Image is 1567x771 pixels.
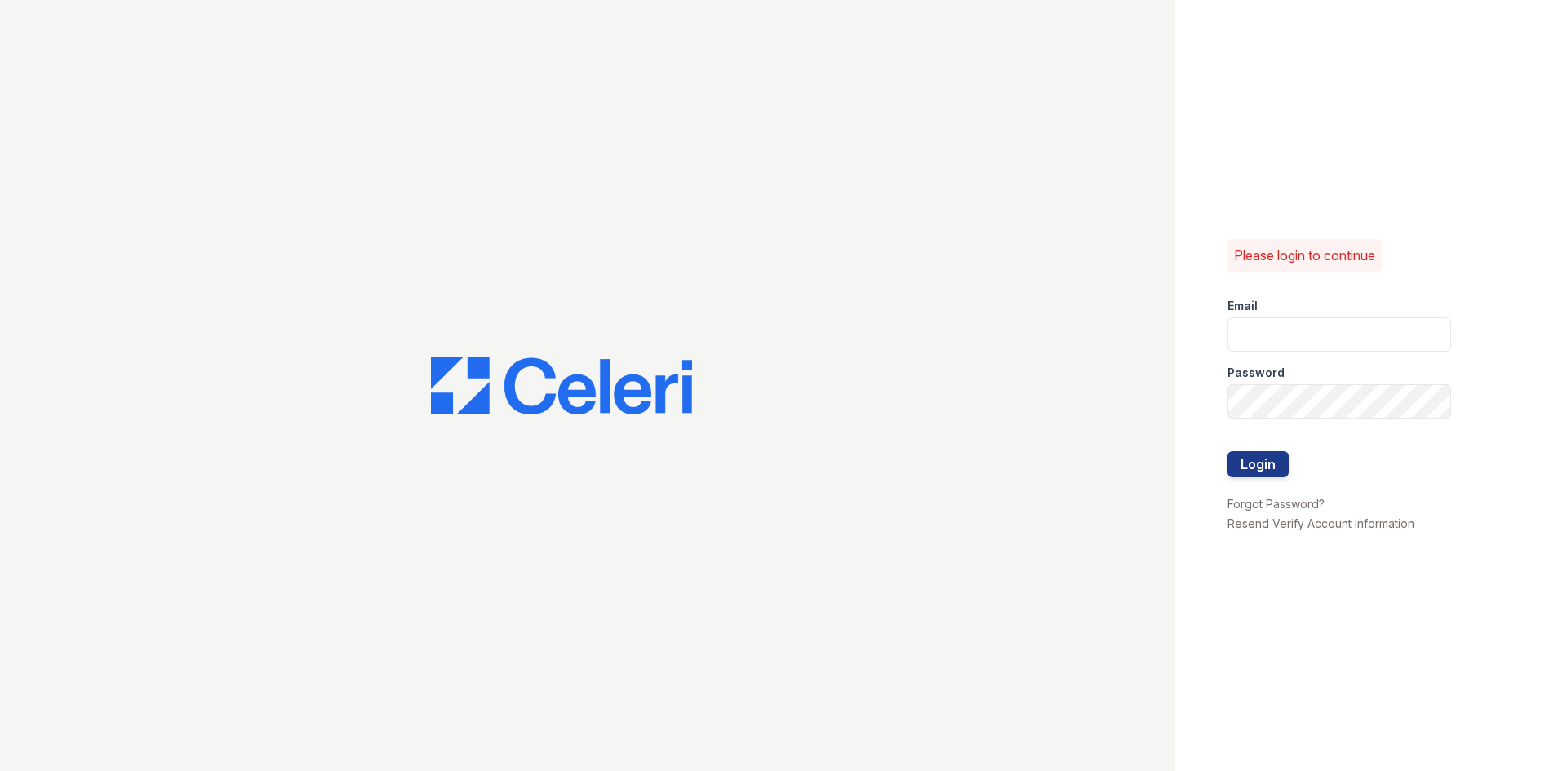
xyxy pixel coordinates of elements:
button: Login [1227,451,1289,477]
a: Forgot Password? [1227,497,1325,511]
label: Password [1227,365,1285,381]
label: Email [1227,298,1258,314]
p: Please login to continue [1234,246,1375,265]
a: Resend Verify Account Information [1227,516,1414,530]
img: CE_Logo_Blue-a8612792a0a2168367f1c8372b55b34899dd931a85d93a1a3d3e32e68fde9ad4.png [431,357,692,415]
